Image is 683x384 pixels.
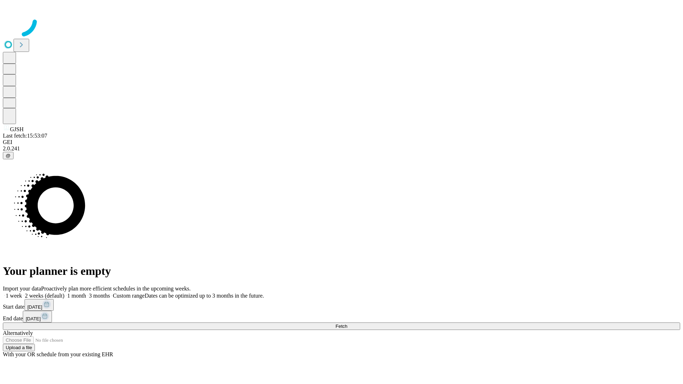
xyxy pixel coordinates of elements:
[67,293,86,299] span: 1 month
[3,330,33,336] span: Alternatively
[23,311,52,322] button: [DATE]
[6,293,22,299] span: 1 week
[113,293,144,299] span: Custom range
[145,293,264,299] span: Dates can be optimized up to 3 months in the future.
[3,351,113,357] span: With your OR schedule from your existing EHR
[27,304,42,310] span: [DATE]
[3,265,680,278] h1: Your planner is empty
[25,293,64,299] span: 2 weeks (default)
[3,286,41,292] span: Import your data
[25,299,54,311] button: [DATE]
[10,126,23,132] span: GJSH
[3,152,14,159] button: @
[335,324,347,329] span: Fetch
[3,344,35,351] button: Upload a file
[3,311,680,322] div: End date
[6,153,11,158] span: @
[3,322,680,330] button: Fetch
[26,316,41,321] span: [DATE]
[3,139,680,145] div: GEI
[3,145,680,152] div: 2.0.241
[3,133,47,139] span: Last fetch: 15:53:07
[3,299,680,311] div: Start date
[41,286,191,292] span: Proactively plan more efficient schedules in the upcoming weeks.
[89,293,110,299] span: 3 months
